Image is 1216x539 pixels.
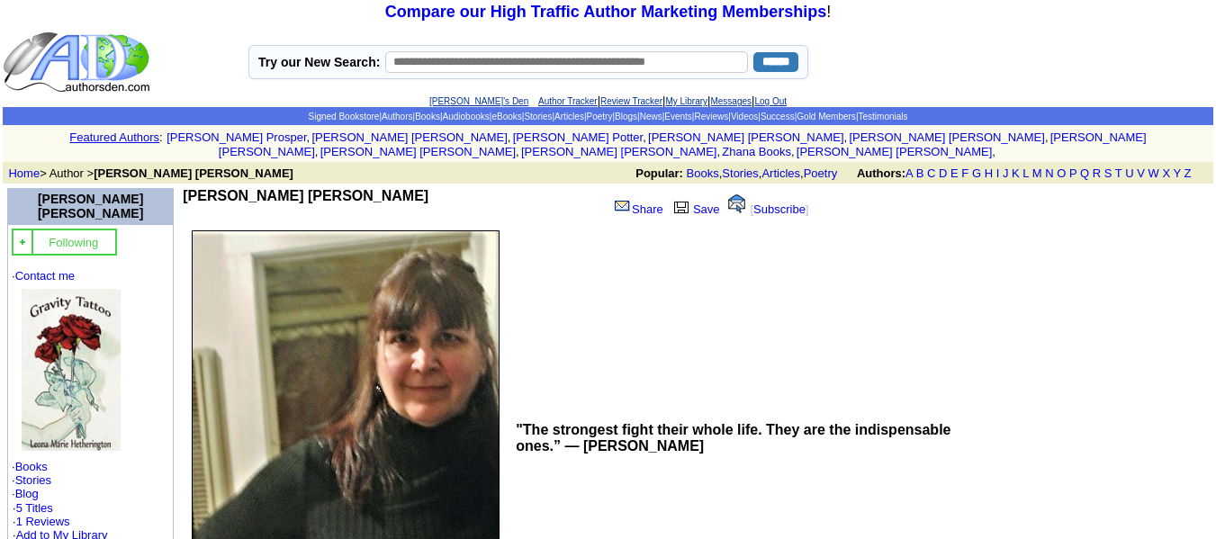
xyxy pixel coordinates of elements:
a: I [996,166,1000,180]
img: gc.jpg [17,237,28,247]
font: | | | | [429,94,787,107]
a: Audiobooks [443,112,490,121]
font: i [318,148,320,157]
a: Share [613,202,663,216]
a: J [1003,166,1009,180]
a: Home [8,166,40,180]
a: Featured Authors [69,130,159,144]
a: Stories [722,166,758,180]
a: Save [670,202,720,216]
img: library.gif [671,199,691,213]
font: i [720,148,722,157]
font: i [310,133,311,143]
a: Y [1173,166,1180,180]
a: K [1012,166,1020,180]
a: Signed Bookstore [308,112,379,121]
a: C [927,166,935,180]
a: N [1045,166,1053,180]
font: i [995,148,997,157]
font: i [519,148,521,157]
a: Subscribe [753,202,806,216]
font: ! [385,3,831,21]
a: [PERSON_NAME] [PERSON_NAME] [849,130,1044,144]
a: Articles [554,112,584,121]
a: Q [1080,166,1089,180]
img: logo_ad.gif [3,31,154,94]
a: [PERSON_NAME] [PERSON_NAME] [797,145,992,158]
a: Books [415,112,440,121]
label: Try our New Search: [258,55,380,69]
a: Author Tracker [538,96,598,106]
a: Following [49,234,98,249]
font: i [646,133,648,143]
a: V [1137,166,1145,180]
a: Testimonials [858,112,907,121]
a: Z [1184,166,1192,180]
a: Articles [761,166,800,180]
a: Review Tracker [600,96,662,106]
a: Compare our High Traffic Author Marketing Memberships [385,3,826,21]
a: [PERSON_NAME] [PERSON_NAME] [38,192,143,220]
a: U [1125,166,1133,180]
a: [PERSON_NAME] [PERSON_NAME] [311,130,507,144]
a: 5 Titles [16,501,53,515]
b: [PERSON_NAME] [PERSON_NAME] [183,188,428,203]
a: Stories [524,112,552,121]
font: i [847,133,849,143]
a: P [1069,166,1076,180]
a: B [916,166,924,180]
a: H [985,166,993,180]
a: 1 Reviews [16,515,70,528]
a: Blog [15,487,39,500]
a: T [1115,166,1122,180]
a: Videos [731,112,758,121]
a: O [1057,166,1066,180]
img: 49648.jpg [22,289,121,451]
font: [ [750,202,753,216]
a: Stories [15,473,51,487]
a: Events [664,112,692,121]
a: D [939,166,947,180]
font: , , , , , , , , , , [167,130,1147,158]
a: A [905,166,913,180]
a: E [950,166,959,180]
a: Books [15,460,48,473]
a: Poetry [804,166,838,180]
a: X [1162,166,1170,180]
a: eBooks [491,112,521,121]
a: [PERSON_NAME] [PERSON_NAME] [320,145,516,158]
a: M [1032,166,1042,180]
b: Popular: [635,166,683,180]
font: , , , [635,166,1207,180]
a: [PERSON_NAME]'s Den [429,96,528,106]
font: ] [806,202,809,216]
iframe: fb:like Facebook Social Plugin [183,204,588,222]
font: : [159,130,163,144]
a: Log Out [754,96,787,106]
a: Authors [382,112,412,121]
a: Messages [710,96,752,106]
b: Authors: [857,166,905,180]
font: > Author > [8,166,293,180]
a: F [961,166,968,180]
a: Success [761,112,795,121]
a: [PERSON_NAME] Prosper [167,130,306,144]
a: L [1022,166,1029,180]
font: Following [49,236,98,249]
b: [PERSON_NAME] [PERSON_NAME] [94,166,293,180]
b: "The strongest fight their whole life. They are the indispensable ones.” ― [PERSON_NAME] [516,422,950,454]
a: News [640,112,662,121]
font: i [510,133,512,143]
a: Contact me [15,269,75,283]
font: i [1049,133,1050,143]
a: [PERSON_NAME] [PERSON_NAME] [648,130,843,144]
img: alert.gif [728,194,745,213]
a: [PERSON_NAME] [PERSON_NAME] [219,130,1147,158]
a: Poetry [587,112,613,121]
a: [PERSON_NAME] [PERSON_NAME] [521,145,716,158]
a: Reviews [694,112,728,121]
a: R [1093,166,1101,180]
a: [PERSON_NAME] Potter [513,130,644,144]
